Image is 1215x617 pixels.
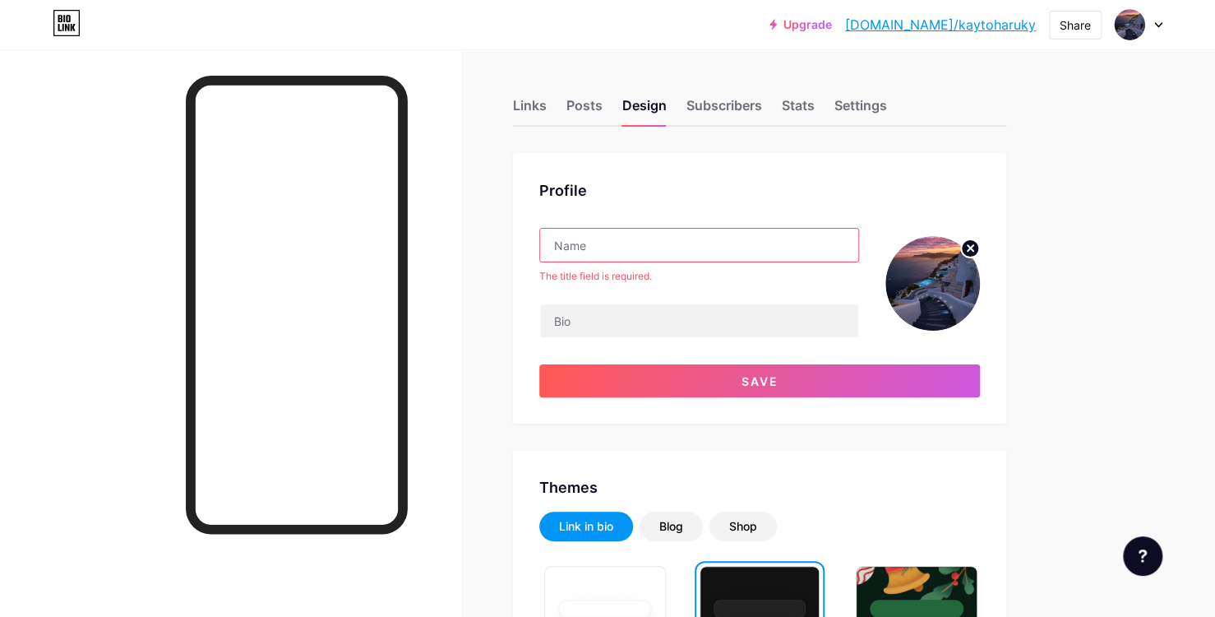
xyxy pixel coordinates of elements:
[559,518,613,535] div: Link in bio
[539,364,980,397] button: Save
[741,374,778,388] span: Save
[539,476,980,499] div: Themes
[539,269,859,284] div: The title field is required.
[834,95,887,125] div: Settings
[566,95,603,125] div: Posts
[782,95,815,125] div: Stats
[686,95,762,125] div: Subscribers
[729,518,757,535] div: Shop
[885,236,980,331] img: kaytoharuky
[1060,16,1091,34] div: Share
[769,18,832,31] a: Upgrade
[622,95,667,125] div: Design
[1114,9,1145,40] img: kaytoharuky
[845,15,1036,35] a: [DOMAIN_NAME]/kaytoharuky
[539,179,980,202] div: Profile
[513,95,547,125] div: Links
[540,304,858,337] input: Bio
[540,229,858,262] input: Name
[659,518,683,535] div: Blog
